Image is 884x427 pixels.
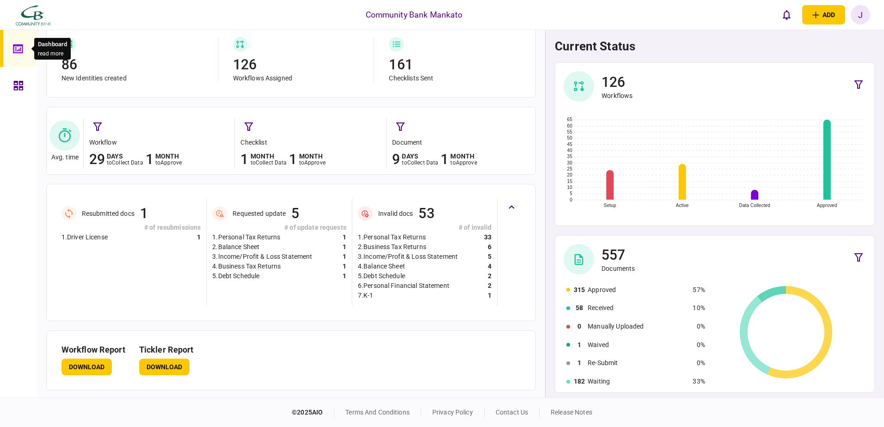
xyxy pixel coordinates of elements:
text: 35 [567,154,573,159]
div: 53 [418,204,434,223]
div: to [251,159,287,166]
div: 557 [602,246,635,264]
div: Approved [588,285,688,295]
text: 55 [567,129,573,134]
text: Setup [604,203,616,208]
span: collect data [256,159,287,166]
text: 40 [567,148,573,153]
div: Community Bank Mankato [366,9,463,21]
text: 45 [567,142,573,147]
text: 0 [570,197,572,202]
text: Approved [817,203,837,208]
h3: workflow report [61,346,125,354]
a: contact us [496,409,528,416]
div: 7 . K-1 [358,291,374,300]
div: 1 [343,252,346,262]
div: 6 [488,242,491,252]
div: # of update requests [212,223,346,232]
div: 126 [233,55,365,74]
span: approve [456,159,477,166]
div: month [155,153,182,159]
div: 5 [488,252,491,262]
div: to [402,159,438,166]
div: 1 [343,271,346,281]
div: 2 . Business Tax Returns [358,242,426,252]
div: 1 [343,262,346,271]
div: 29 [89,150,105,169]
div: 86 [61,55,209,74]
div: 57% [693,285,705,295]
span: collect data [112,159,143,166]
div: 1 [343,232,346,242]
span: approve [160,159,182,166]
span: collect data [407,159,439,166]
div: 1 [572,358,587,368]
div: 4 [488,262,491,271]
text: 25 [567,166,573,171]
span: approve [304,159,325,166]
button: open notifications list [777,5,797,24]
div: 1 [146,150,153,169]
div: 2 [488,281,491,291]
div: 182 [572,377,587,386]
h1: current status [555,39,875,53]
div: 3 . Income/Profit & Loss Statement [358,252,458,262]
h3: Tickler Report [139,346,194,354]
div: Received [588,303,688,313]
div: to [450,159,477,166]
div: 0% [693,340,705,350]
div: 4 . Business Tax Returns [212,262,281,271]
div: 1 [240,150,248,169]
div: days [402,153,438,159]
button: J [851,5,870,24]
div: document [392,138,533,147]
div: 1 [197,232,201,242]
button: open adding identity options [802,5,845,24]
div: Waiting [588,377,688,386]
div: 5 . Debt Schedule [358,271,405,281]
div: 33% [693,377,705,386]
div: 1 [343,242,346,252]
div: checklist [240,138,381,147]
div: 1 [572,340,587,350]
div: 3 . Income/Profit & Loss Statement [212,252,312,262]
div: 9 [392,150,400,169]
div: Checklists Sent [389,74,521,82]
div: 0% [693,358,705,368]
button: Download [61,359,112,375]
div: 1 [488,291,491,300]
div: month [450,153,477,159]
img: client company logo [14,3,52,26]
div: to [299,159,325,166]
div: 1 . Driver License [61,232,108,242]
text: 60 [567,123,573,128]
div: 1 . Personal Tax Returns [358,232,426,242]
div: 1 [441,150,448,169]
div: 0% [693,322,705,331]
button: Download [139,359,190,375]
div: Resubmitted docs [82,209,135,218]
div: 5 [291,204,299,223]
div: month [251,153,287,159]
button: read more [38,50,63,57]
div: to [155,159,182,166]
div: 1 . Personal Tax Returns [212,232,280,242]
div: New Identities created [61,74,209,82]
div: 10% [693,303,705,313]
div: Avg. time [51,153,79,161]
div: 161 [389,55,521,74]
text: 10 [567,185,573,190]
text: 20 [567,172,573,177]
div: to [107,159,143,166]
div: Workflows [602,91,632,100]
div: days [107,153,143,159]
text: 50 [567,135,573,140]
text: 15 [567,179,573,184]
div: workflow [89,138,230,147]
div: month [299,153,325,159]
div: 315 [572,285,587,295]
div: Requested update [233,209,286,218]
div: 1 [289,150,297,169]
div: # of resubmissions [61,223,201,232]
